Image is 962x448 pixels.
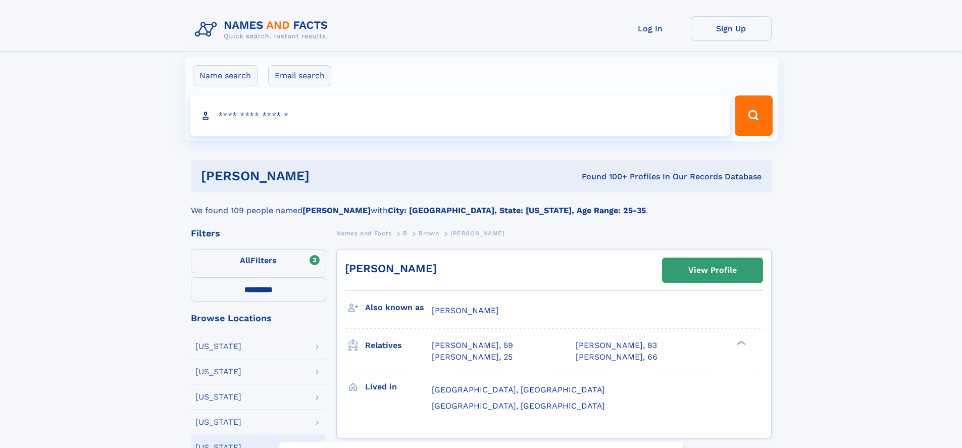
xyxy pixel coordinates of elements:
input: search input [190,95,731,136]
h3: Also known as [365,299,432,316]
span: [GEOGRAPHIC_DATA], [GEOGRAPHIC_DATA] [432,401,605,411]
div: View Profile [688,259,737,282]
a: View Profile [663,258,763,282]
img: Logo Names and Facts [191,16,336,43]
div: [US_STATE] [195,418,241,426]
label: Email search [268,65,331,86]
h3: Lived in [365,378,432,395]
div: Found 100+ Profiles In Our Records Database [445,171,762,182]
b: City: [GEOGRAPHIC_DATA], State: [US_STATE], Age Range: 25-35 [388,206,646,215]
div: [US_STATE] [195,342,241,351]
a: [PERSON_NAME], 83 [576,340,657,351]
a: Names and Facts [336,227,392,239]
a: [PERSON_NAME] [345,262,437,275]
span: Brown [419,230,439,237]
div: [US_STATE] [195,393,241,401]
span: [PERSON_NAME] [432,306,499,315]
label: Filters [191,249,326,273]
label: Name search [193,65,258,86]
a: B [403,227,408,239]
div: Browse Locations [191,314,326,323]
button: Search Button [735,95,772,136]
div: ❯ [734,340,746,346]
b: [PERSON_NAME] [302,206,371,215]
span: [GEOGRAPHIC_DATA], [GEOGRAPHIC_DATA] [432,385,605,394]
a: [PERSON_NAME], 59 [432,340,513,351]
a: [PERSON_NAME], 25 [432,352,513,363]
a: [PERSON_NAME], 66 [576,352,657,363]
h1: [PERSON_NAME] [201,170,446,182]
span: [PERSON_NAME] [450,230,504,237]
div: Filters [191,229,326,238]
span: B [403,230,408,237]
h3: Relatives [365,337,432,354]
a: Brown [419,227,439,239]
div: We found 109 people named with . [191,192,772,217]
span: All [240,256,250,265]
a: Log In [610,16,691,41]
a: Sign Up [691,16,772,41]
div: [US_STATE] [195,368,241,376]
